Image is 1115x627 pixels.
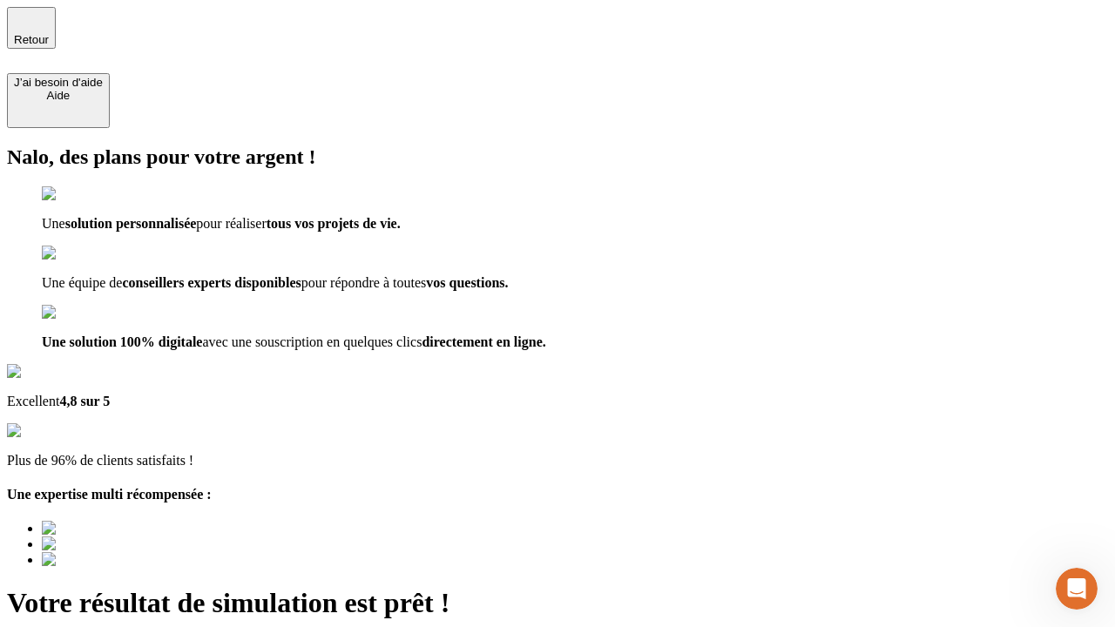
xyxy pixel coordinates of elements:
[7,364,108,380] img: Google Review
[202,334,422,349] span: avec une souscription en quelques clics
[42,186,117,202] img: checkmark
[1056,568,1098,610] iframe: Intercom live chat
[7,423,93,439] img: reviews stars
[42,536,203,552] img: Best savings advice award
[42,521,203,536] img: Best savings advice award
[42,305,117,320] img: checkmark
[267,216,401,231] span: tous vos projets de vie.
[301,275,427,290] span: pour répondre à toutes
[196,216,266,231] span: pour réaliser
[426,275,508,290] span: vos questions.
[42,334,202,349] span: Une solution 100% digitale
[122,275,301,290] span: conseillers experts disponibles
[42,246,117,261] img: checkmark
[7,394,59,408] span: Excellent
[65,216,197,231] span: solution personnalisée
[7,145,1108,169] h2: Nalo, des plans pour votre argent !
[14,76,103,89] div: J’ai besoin d'aide
[14,33,49,46] span: Retour
[422,334,545,349] span: directement en ligne.
[42,216,65,231] span: Une
[7,73,110,128] button: J’ai besoin d'aideAide
[42,552,203,568] img: Best savings advice award
[14,89,103,102] div: Aide
[42,275,122,290] span: Une équipe de
[59,394,110,408] span: 4,8 sur 5
[7,453,1108,469] p: Plus de 96% de clients satisfaits !
[7,487,1108,502] h4: Une expertise multi récompensée :
[7,587,1108,619] h1: Votre résultat de simulation est prêt !
[7,7,56,49] button: Retour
